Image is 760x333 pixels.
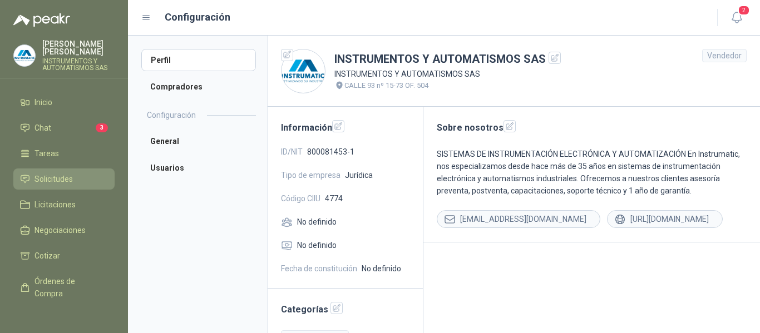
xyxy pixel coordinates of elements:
a: Compradores [141,76,256,98]
span: 4774 [325,192,343,205]
div: [EMAIL_ADDRESS][DOMAIN_NAME] [437,210,600,228]
a: Cotizar [13,245,115,266]
span: Tipo de empresa [281,169,340,181]
p: [PERSON_NAME] [PERSON_NAME] [42,40,115,56]
span: No definido [297,216,337,228]
span: ID/NIT [281,146,303,158]
h1: INSTRUMENTOS Y AUTOMATISMOS SAS [334,51,561,68]
p: INSTRUMENTOS Y AUTOMATISMOS SAS [334,68,561,80]
a: Chat3 [13,117,115,138]
a: Solicitudes [13,168,115,190]
span: 2 [738,5,750,16]
p: INSTRUMENTOS Y AUTOMATISMOS SAS [42,58,115,71]
a: Perfil [141,49,256,71]
p: CALLE 93 nº 15-73 OF. 504 [344,80,428,91]
p: SISTEMAS DE INSTRUMENTACIÓN ELECTRÓNICA Y AUTOMATIZACIÓN En Instrumatic, nos especializamos desde... [437,148,747,197]
span: Licitaciones [34,198,76,211]
span: Negociaciones [34,224,86,236]
span: Inicio [34,96,52,108]
h1: Configuración [165,9,230,25]
span: Jurídica [345,169,373,181]
span: Tareas [34,147,59,160]
span: No definido [297,239,337,251]
span: Solicitudes [34,173,73,185]
span: Órdenes de Compra [34,275,104,300]
a: Tareas [13,143,115,164]
span: 3 [96,123,108,132]
h2: Información [281,120,409,135]
span: Cotizar [34,250,60,262]
span: 800081453-1 [307,146,354,158]
img: Company Logo [14,45,35,66]
img: Logo peakr [13,13,70,27]
div: [URL][DOMAIN_NAME] [607,210,723,228]
span: Fecha de constitución [281,262,357,275]
button: 2 [727,8,747,28]
h2: Sobre nosotros [437,120,747,135]
span: No definido [362,262,401,275]
a: Negociaciones [13,220,115,241]
a: Licitaciones [13,194,115,215]
a: Usuarios [141,157,256,179]
a: Inicio [13,92,115,113]
span: Código CIIU [281,192,320,205]
div: Vendedor [702,49,747,62]
a: Órdenes de Compra [13,271,115,304]
a: General [141,130,256,152]
h2: Categorías [281,302,409,316]
img: Company Logo [282,49,325,93]
h2: Configuración [147,109,196,121]
span: Chat [34,122,51,134]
